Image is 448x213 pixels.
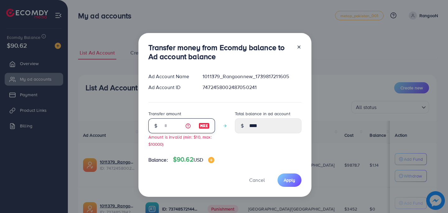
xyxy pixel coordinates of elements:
div: Ad Account ID [143,84,198,91]
img: image [208,157,214,163]
h3: Transfer money from Ecomdy balance to Ad account balance [148,43,292,61]
button: Cancel [241,173,273,187]
label: Total balance in ad account [235,111,290,117]
span: Cancel [249,177,265,183]
div: 1011379_Rangoonnew_1739817211605 [198,73,306,80]
h4: $90.62 [173,156,214,163]
button: Apply [278,173,301,187]
small: Amount is invalid (min: $10, max: $10000) [148,134,212,147]
img: image [198,122,210,130]
span: Balance: [148,156,168,163]
label: Transfer amount [148,111,181,117]
div: Ad Account Name [143,73,198,80]
div: 7472458002487050241 [198,84,306,91]
span: USD [194,156,203,163]
span: Apply [284,177,295,183]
